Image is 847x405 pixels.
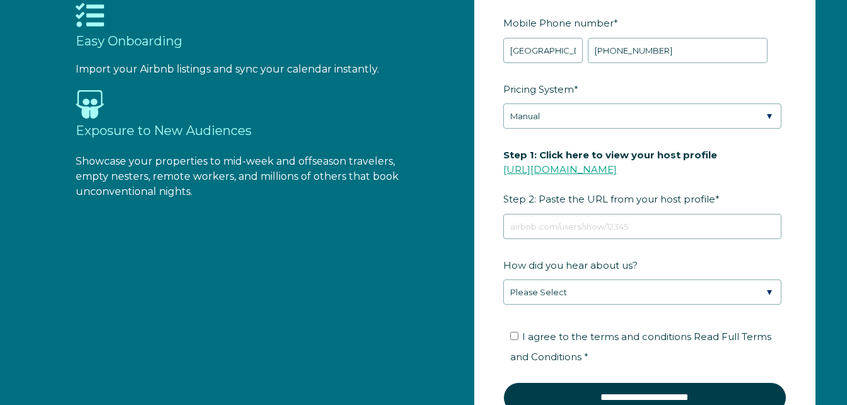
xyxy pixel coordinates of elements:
input: I agree to the terms and conditions Read Full Terms and Conditions * [510,332,518,340]
span: Showcase your properties to mid-week and offseason travelers, empty nesters, remote workers, and ... [76,155,399,197]
span: Import your Airbnb listings and sync your calendar instantly. [76,63,379,75]
span: Pricing System [503,79,574,99]
span: Exposure to New Audiences [76,123,252,138]
span: Step 1: Click here to view your host profile [503,145,717,165]
a: [URL][DOMAIN_NAME] [503,163,617,175]
span: Mobile Phone number [503,13,614,33]
span: I agree to the terms and conditions [510,331,771,363]
span: How did you hear about us? [503,255,638,275]
span: Step 2: Paste the URL from your host profile [503,145,717,209]
input: airbnb.com/users/show/12345 [503,214,781,239]
span: Easy Onboarding [76,33,182,49]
